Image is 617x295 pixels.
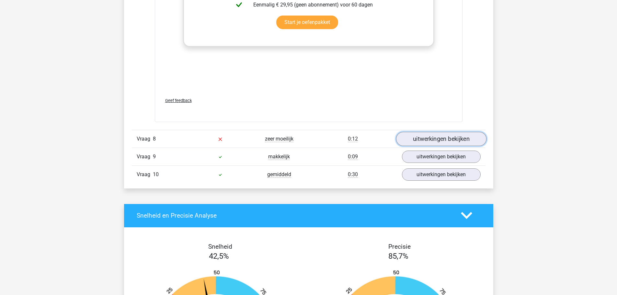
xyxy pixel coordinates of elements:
span: makkelijk [268,153,290,160]
h4: Snelheid en Precisie Analyse [137,212,451,219]
span: Vraag [137,153,153,161]
span: Vraag [137,135,153,143]
a: uitwerkingen bekijken [402,151,481,163]
h4: Snelheid [137,243,304,250]
a: Start je oefenpakket [276,16,338,29]
span: 85,7% [388,252,408,261]
span: zeer moeilijk [265,136,293,142]
span: Geef feedback [165,98,192,103]
a: uitwerkingen bekijken [402,168,481,181]
span: 0:30 [348,171,358,178]
span: gemiddeld [267,171,291,178]
span: 10 [153,171,159,177]
span: 42,5% [209,252,229,261]
a: uitwerkingen bekijken [396,132,486,146]
span: 0:12 [348,136,358,142]
span: Vraag [137,171,153,178]
h4: Precisie [316,243,483,250]
span: 8 [153,136,156,142]
span: 0:09 [348,153,358,160]
span: 9 [153,153,156,160]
